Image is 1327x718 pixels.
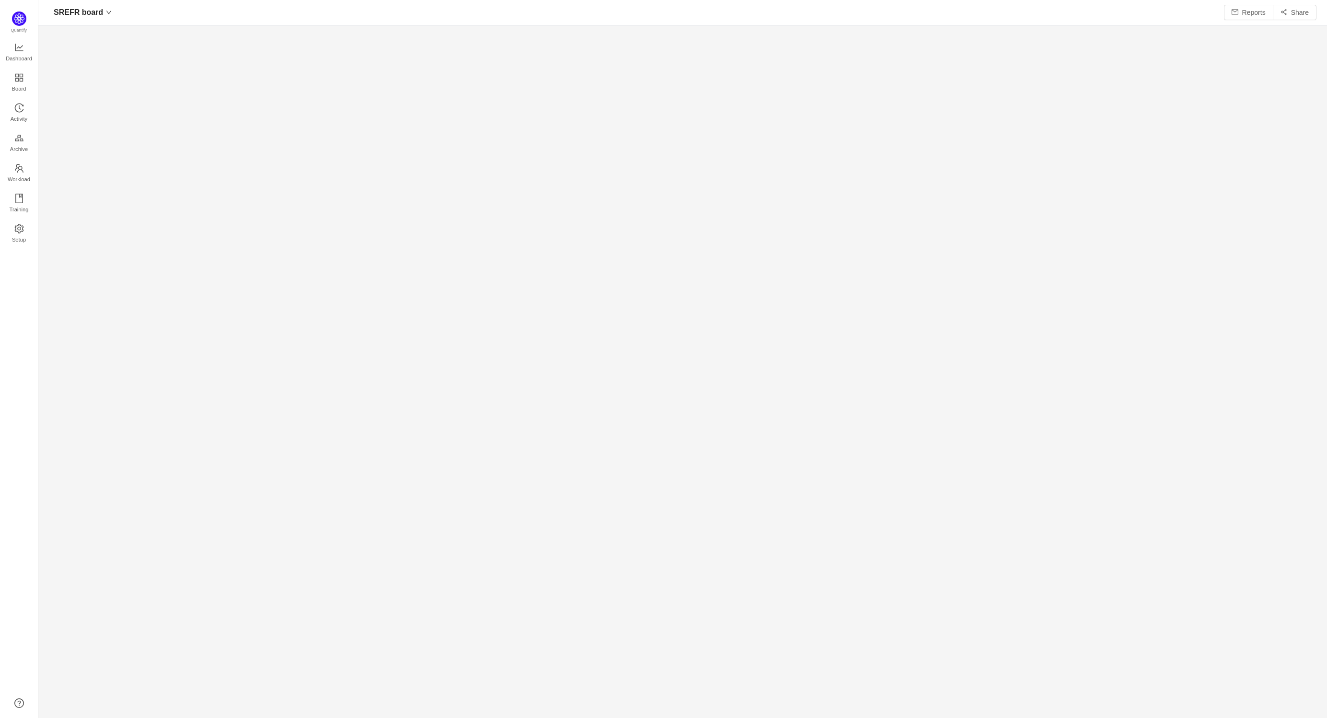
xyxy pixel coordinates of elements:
span: Workload [8,170,30,189]
span: Training [9,200,28,219]
a: Dashboard [14,43,24,62]
a: Activity [14,104,24,123]
i: icon: team [14,163,24,173]
button: icon: mailReports [1224,5,1273,20]
span: Archive [10,139,28,159]
a: icon: question-circle [14,698,24,708]
span: Dashboard [6,49,32,68]
a: Setup [14,224,24,243]
i: icon: down [106,10,112,15]
i: icon: setting [14,224,24,233]
img: Quantify [12,12,26,26]
i: icon: line-chart [14,43,24,52]
span: Setup [12,230,26,249]
span: Board [12,79,26,98]
span: Activity [11,109,27,128]
a: Archive [14,134,24,153]
span: SREFR board [54,5,103,20]
a: Workload [14,164,24,183]
i: icon: appstore [14,73,24,82]
a: Board [14,73,24,93]
a: Training [14,194,24,213]
i: icon: book [14,194,24,203]
i: icon: gold [14,133,24,143]
span: Quantify [11,28,27,33]
i: icon: history [14,103,24,113]
button: icon: share-altShare [1273,5,1316,20]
